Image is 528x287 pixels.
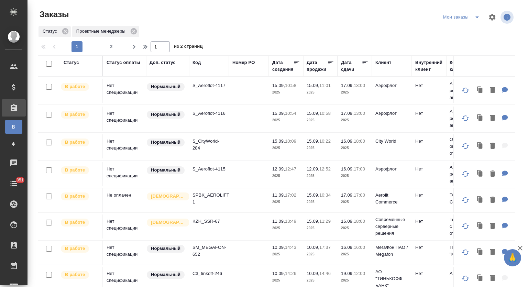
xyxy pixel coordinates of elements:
[146,244,186,253] div: Статус по умолчанию для стандартных заказов
[354,166,365,172] p: 17:00
[307,139,319,144] p: 15.09,
[504,249,521,266] button: 🙏
[354,111,365,116] p: 13:00
[474,245,487,260] button: Клонировать
[341,166,354,172] p: 16.09,
[450,80,483,101] p: Аэрофлот - российские авиалинии
[319,83,331,88] p: 11:01
[272,219,285,224] p: 11.09,
[60,110,99,119] div: Выставляет ПМ после принятия заказа от КМа
[5,120,22,134] a: В
[307,199,334,206] p: 2025
[272,225,300,232] p: 2025
[285,111,296,116] p: 10:54
[103,107,146,131] td: Нет спецификации
[192,192,225,206] p: SPBK_AEROLIFT-1
[375,59,391,66] div: Клиент
[457,244,474,261] button: Обновить
[272,111,285,116] p: 15.09,
[272,192,285,198] p: 11.09,
[450,136,483,157] p: Общество с ограниченной ответственнос...
[450,270,483,277] p: АО "ТБАНК"
[151,167,180,174] p: Нормальный
[354,83,365,88] p: 13:00
[60,166,99,175] div: Выставляет ПМ после принятия заказа от КМа
[103,134,146,158] td: Нет спецификации
[192,110,225,117] p: S_Aeroflot-4116
[487,193,498,207] button: Удалить
[76,28,128,35] p: Проектные менеджеры
[272,173,300,179] p: 2025
[60,244,99,253] div: Выставляет ПМ после принятия заказа от КМа
[474,84,487,98] button: Клонировать
[151,245,180,252] p: Нормальный
[60,192,99,201] div: Выставляет ПМ после принятия заказа от КМа
[174,42,203,52] span: из 2 страниц
[272,245,285,250] p: 10.09,
[415,244,443,251] p: Нет
[507,251,518,265] span: 🙏
[450,108,483,129] p: Аэрофлот - российские авиалинии
[415,82,443,89] p: Нет
[341,139,354,144] p: 16.09,
[307,117,334,124] p: 2025
[375,244,408,258] p: МегаФон ПАО / Megafon
[146,82,186,91] div: Статус по умолчанию для стандартных заказов
[307,251,334,258] p: 2025
[192,138,225,152] p: S_CityWorld-284
[450,164,483,185] p: Аэрофлот - российские авиалинии
[354,219,365,224] p: 18:00
[415,110,443,117] p: Нет
[272,271,285,276] p: 10.09,
[43,28,59,35] p: Статус
[9,141,19,147] span: Ф
[272,139,285,144] p: 15.09,
[285,245,296,250] p: 14:43
[341,271,354,276] p: 19.09,
[60,82,99,91] div: Выставляет ПМ после принятия заказа от КМа
[103,162,146,186] td: Нет спецификации
[103,188,146,212] td: Не оплачен
[146,138,186,147] div: Статус по умолчанию для стандартных заказов
[341,219,354,224] p: 16.09,
[307,271,319,276] p: 10.09,
[487,84,498,98] button: Удалить
[341,192,354,198] p: 17.09,
[474,272,487,286] button: Клонировать
[272,251,300,258] p: 2025
[457,82,474,99] button: Обновить
[272,59,293,73] div: Дата создания
[319,245,331,250] p: 17:37
[487,219,498,233] button: Удалить
[341,145,368,152] p: 2025
[192,166,225,173] p: S_Aeroflot-4115
[272,166,285,172] p: 12.09,
[285,139,296,144] p: 10:09
[307,89,334,96] p: 2025
[272,83,285,88] p: 15.09,
[375,82,408,89] p: Аэрофлот
[151,83,180,90] p: Нормальный
[487,111,498,125] button: Удалить
[375,110,408,117] p: Аэрофлот
[500,11,515,24] span: Посмотреть информацию
[151,139,180,146] p: Нормальный
[192,270,225,277] p: C3_tinkoff-246
[151,219,185,226] p: [DEMOGRAPHIC_DATA]
[65,271,85,278] p: В работе
[487,272,498,286] button: Удалить
[151,193,185,200] p: [DEMOGRAPHIC_DATA]
[192,59,201,66] div: Код
[285,219,296,224] p: 13:49
[103,79,146,103] td: Нет спецификации
[192,244,225,258] p: SM_MEGAFON-652
[341,199,368,206] p: 2025
[484,9,500,25] span: Настроить таблицу
[285,271,296,276] p: 14:26
[457,270,474,287] button: Обновить
[319,166,331,172] p: 12:52
[341,277,368,284] p: 2025
[415,192,443,199] p: Нет
[341,173,368,179] p: 2025
[457,110,474,126] button: Обновить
